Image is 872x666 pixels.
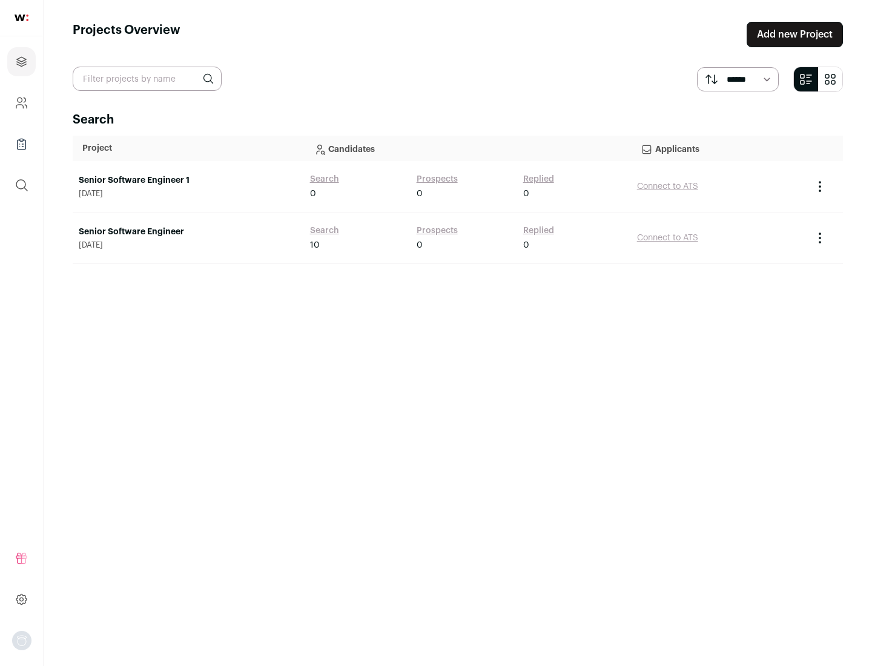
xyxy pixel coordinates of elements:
[523,239,529,251] span: 0
[523,225,554,237] a: Replied
[79,189,298,199] span: [DATE]
[310,188,316,200] span: 0
[813,179,827,194] button: Project Actions
[79,240,298,250] span: [DATE]
[417,225,458,237] a: Prospects
[417,188,423,200] span: 0
[7,130,36,159] a: Company Lists
[7,88,36,117] a: Company and ATS Settings
[314,136,621,160] p: Candidates
[12,631,31,650] img: nopic.png
[73,111,843,128] h2: Search
[73,67,222,91] input: Filter projects by name
[637,182,698,191] a: Connect to ATS
[15,15,28,21] img: wellfound-shorthand-0d5821cbd27db2630d0214b213865d53afaa358527fdda9d0ea32b1df1b89c2c.svg
[417,173,458,185] a: Prospects
[73,22,180,47] h1: Projects Overview
[310,225,339,237] a: Search
[310,173,339,185] a: Search
[523,188,529,200] span: 0
[82,142,294,154] p: Project
[7,47,36,76] a: Projects
[747,22,843,47] a: Add new Project
[12,631,31,650] button: Open dropdown
[637,234,698,242] a: Connect to ATS
[641,136,797,160] p: Applicants
[79,174,298,186] a: Senior Software Engineer 1
[310,239,320,251] span: 10
[523,173,554,185] a: Replied
[813,231,827,245] button: Project Actions
[417,239,423,251] span: 0
[79,226,298,238] a: Senior Software Engineer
